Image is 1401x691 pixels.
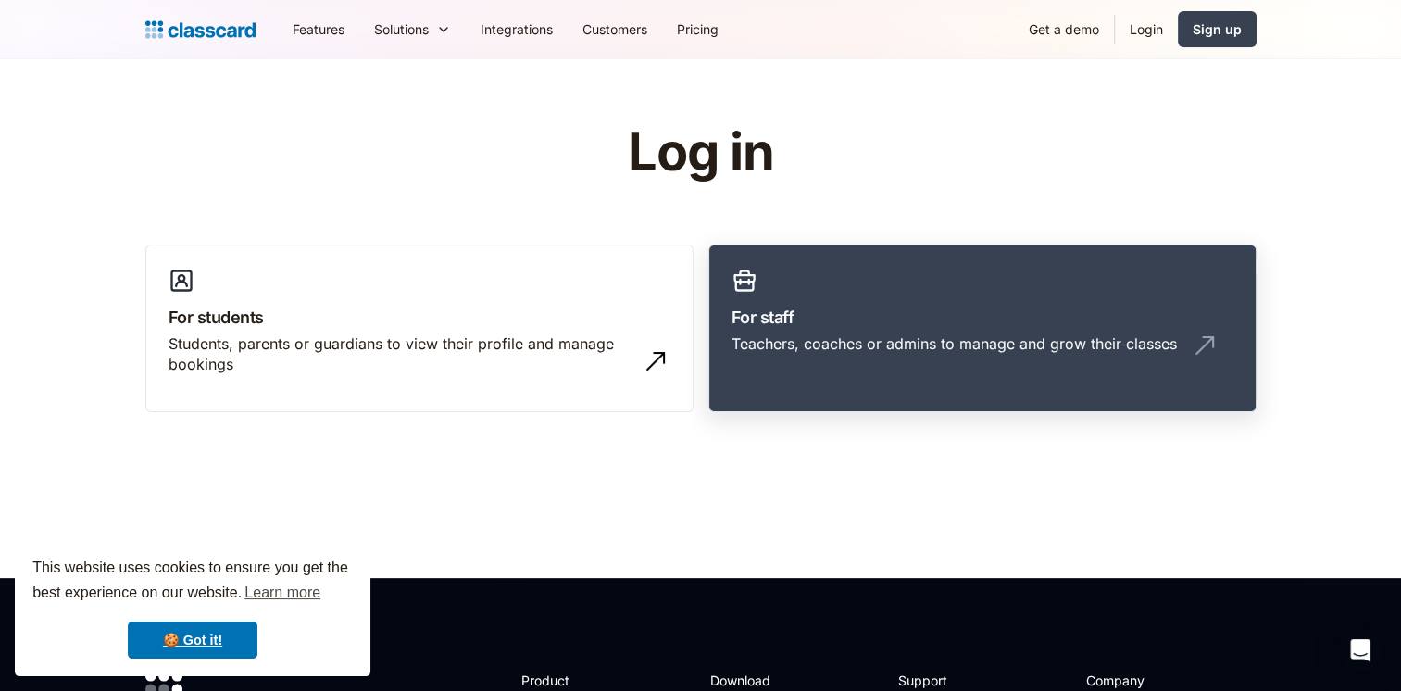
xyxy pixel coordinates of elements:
div: Open Intercom Messenger [1338,628,1382,672]
a: Integrations [466,8,568,50]
span: This website uses cookies to ensure you get the best experience on our website. [32,557,353,607]
a: Get a demo [1014,8,1114,50]
a: Pricing [662,8,733,50]
a: Sign up [1178,11,1257,47]
a: Login [1115,8,1178,50]
h2: Product [521,671,620,690]
div: Sign up [1193,19,1242,39]
h2: Support [898,671,973,690]
h3: For staff [732,305,1233,330]
div: Solutions [374,19,429,39]
a: learn more about cookies [242,579,323,607]
h3: For students [169,305,670,330]
a: home [145,17,256,43]
a: Customers [568,8,662,50]
a: For staffTeachers, coaches or admins to manage and grow their classes [708,245,1257,413]
div: cookieconsent [15,539,370,676]
a: For studentsStudents, parents or guardians to view their profile and manage bookings [145,245,694,413]
h2: Company [1086,671,1209,690]
a: Features [278,8,359,50]
div: Students, parents or guardians to view their profile and manage bookings [169,333,633,375]
div: Teachers, coaches or admins to manage and grow their classes [732,333,1177,354]
a: dismiss cookie message [128,622,257,659]
div: Solutions [359,8,466,50]
h2: Download [709,671,785,690]
h1: Log in [407,124,994,182]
